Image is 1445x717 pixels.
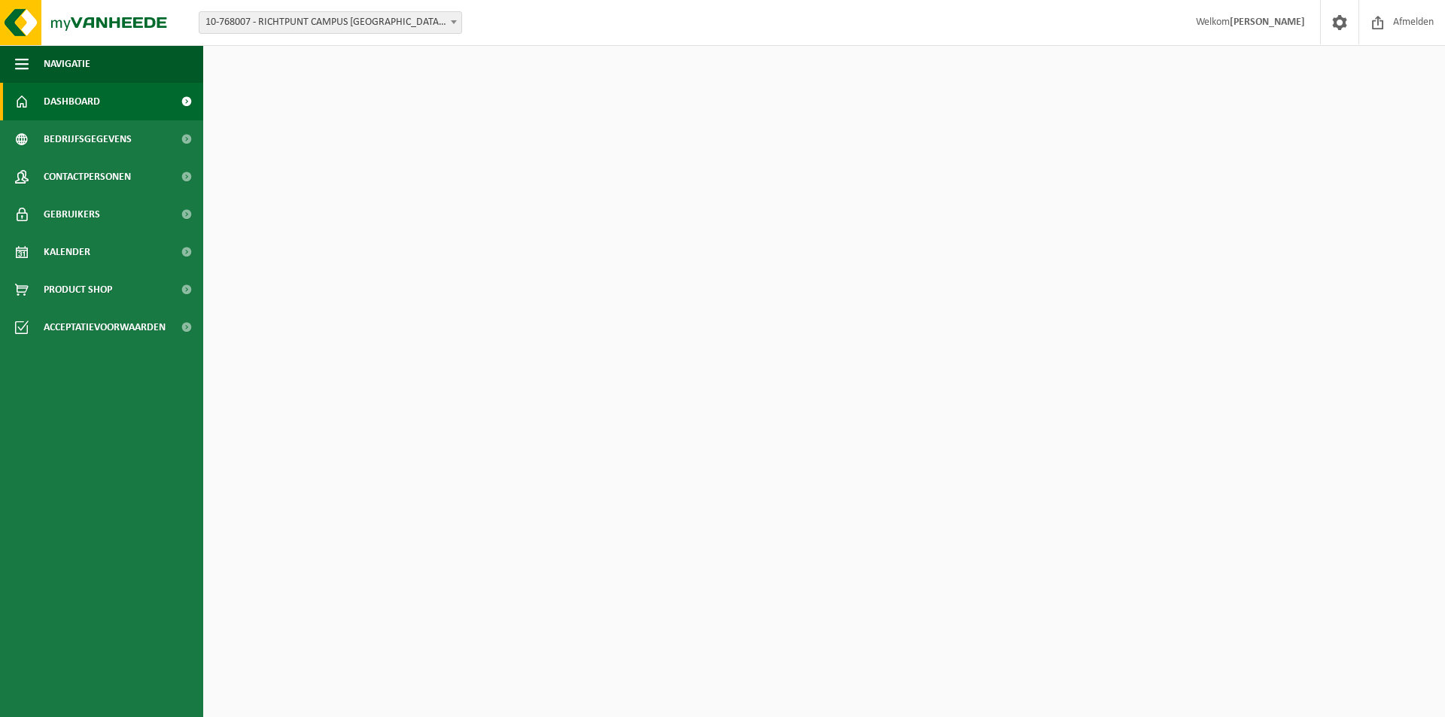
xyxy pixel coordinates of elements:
[44,83,100,120] span: Dashboard
[199,11,462,34] span: 10-768007 - RICHTPUNT CAMPUS OUDENAARDE - OUDENAARDE
[44,45,90,83] span: Navigatie
[44,271,112,308] span: Product Shop
[44,233,90,271] span: Kalender
[44,120,132,158] span: Bedrijfsgegevens
[1230,17,1305,28] strong: [PERSON_NAME]
[199,12,461,33] span: 10-768007 - RICHTPUNT CAMPUS OUDENAARDE - OUDENAARDE
[44,158,131,196] span: Contactpersonen
[44,196,100,233] span: Gebruikers
[44,308,166,346] span: Acceptatievoorwaarden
